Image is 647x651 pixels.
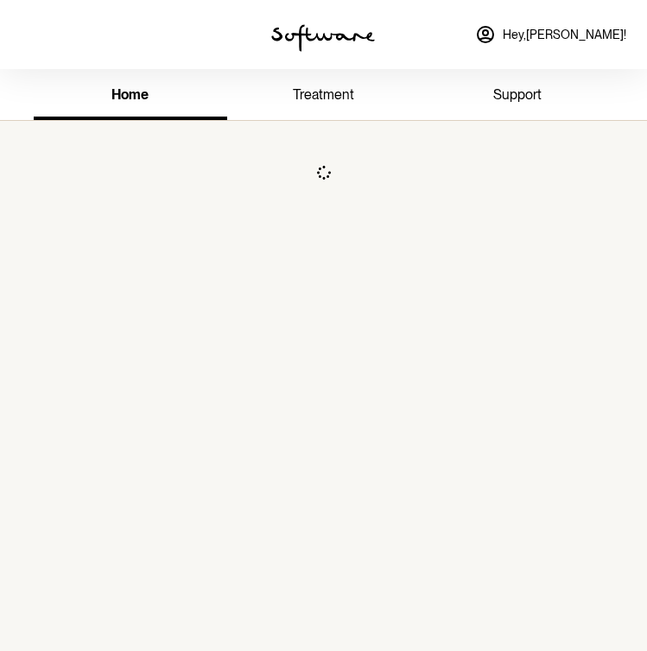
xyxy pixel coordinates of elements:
[293,86,354,103] span: treatment
[34,73,227,120] a: home
[271,24,375,52] img: software logo
[465,14,637,55] a: Hey,[PERSON_NAME]!
[227,73,421,120] a: treatment
[421,73,614,120] a: support
[503,28,626,42] span: Hey, [PERSON_NAME] !
[493,86,542,103] span: support
[111,86,149,103] span: home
